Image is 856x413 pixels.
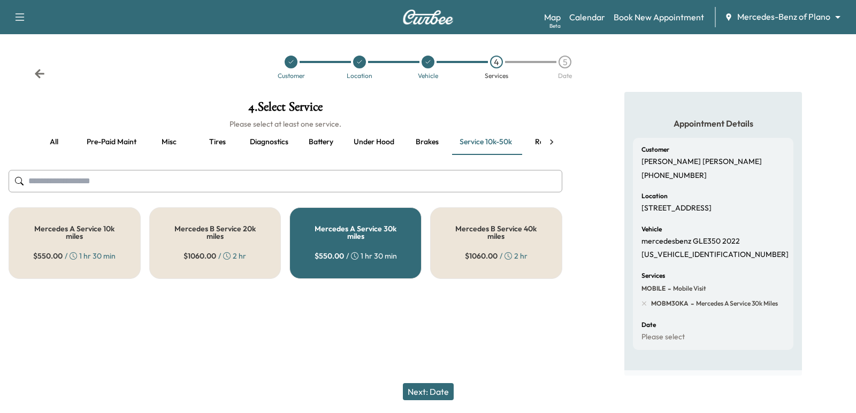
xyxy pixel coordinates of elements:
button: Under hood [345,129,403,155]
button: all [30,129,78,155]
h5: Mercedes A Service 10k miles [26,225,123,240]
button: Service 10k-50k [451,129,521,155]
span: $ 1060.00 [184,251,216,261]
span: Mobile Visit [671,284,706,293]
span: Mercedes A Service 30k miles [694,299,778,308]
button: Misc [145,129,193,155]
h6: Location [641,193,668,199]
h6: Vehicle [641,226,662,232]
button: Battery [297,129,345,155]
p: Please select [641,332,685,342]
div: Back [34,68,45,79]
a: Calendar [569,11,605,24]
div: 4 [490,56,503,68]
h1: 4 . Select Service [9,100,562,119]
a: MapBeta [544,11,561,24]
div: 5 [559,56,571,68]
div: basic tabs example [30,129,541,155]
h5: Mercedes A Service 30k miles [307,225,404,240]
div: Customer [278,73,305,79]
span: - [666,283,671,294]
p: [PERSON_NAME] [PERSON_NAME] [641,157,762,167]
div: Date [558,73,572,79]
h6: Customer [641,146,669,153]
span: MOBILE [641,284,666,293]
div: / 1 hr 30 min [33,251,116,261]
div: / 2 hr [465,251,528,261]
span: $ 1060.00 [465,251,498,261]
span: $ 550.00 [315,251,344,261]
span: - [689,298,694,309]
h5: Mercedes B Service 40k miles [448,225,545,240]
div: / 1 hr 30 min [315,251,397,261]
button: Next: Date [403,383,454,400]
button: Diagnostics [241,129,297,155]
div: / 2 hr [184,251,246,261]
span: Mercedes-Benz of Plano [737,11,830,23]
button: Tires [193,129,241,155]
p: [STREET_ADDRESS] [641,204,712,213]
button: Pre-paid maint [78,129,145,155]
div: Services [485,73,508,79]
img: Curbee Logo [402,10,454,25]
h5: Mercedes B Service 20k miles [167,225,264,240]
h6: Services [641,272,665,279]
div: Location [347,73,372,79]
p: [US_VEHICLE_IDENTIFICATION_NUMBER] [641,250,789,260]
div: Beta [549,22,561,30]
button: Recall [521,129,569,155]
span: MOBM30KA [651,299,689,308]
span: $ 550.00 [33,251,63,261]
p: mercedesbenz GLE350 2022 [641,237,740,246]
div: Vehicle [418,73,438,79]
h6: Please select at least one service. [9,119,562,129]
button: Brakes [403,129,451,155]
p: [PHONE_NUMBER] [641,171,707,181]
a: Book New Appointment [614,11,704,24]
h6: Date [641,322,656,328]
h5: Appointment Details [633,118,793,129]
